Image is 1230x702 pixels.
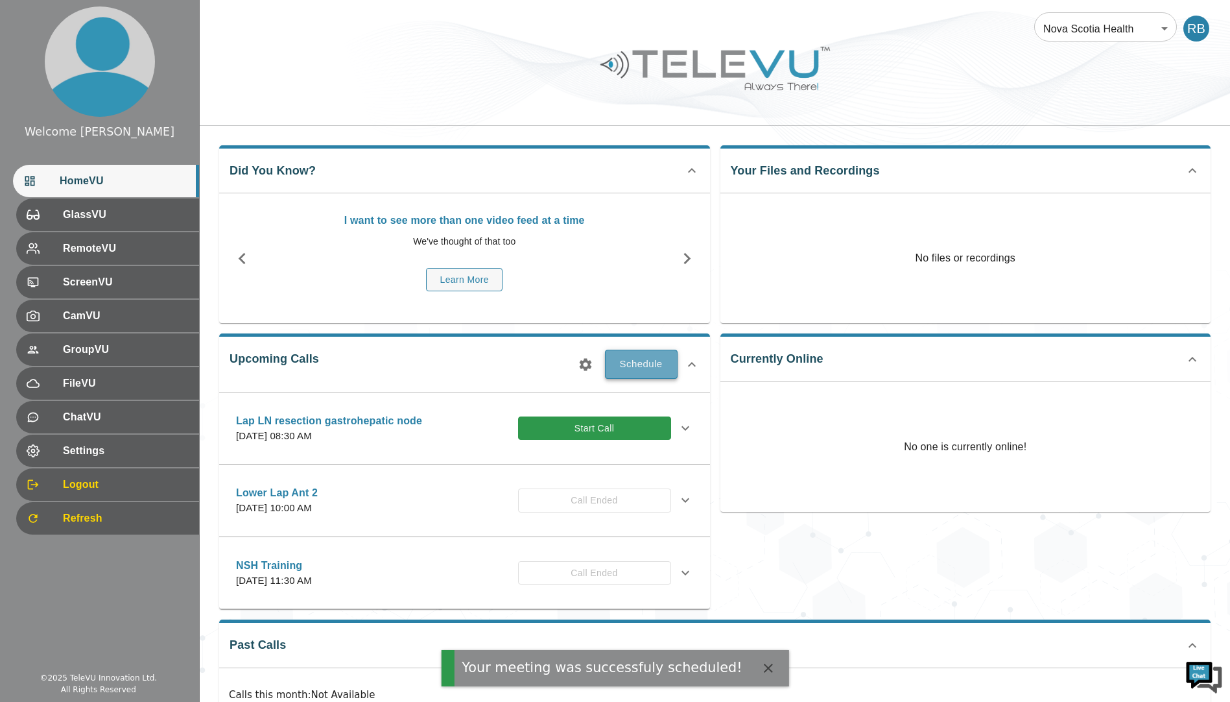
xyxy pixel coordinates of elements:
div: GlassVU [16,199,199,231]
img: profile.png [45,6,155,117]
span: HomeVU [60,173,189,189]
textarea: Type your message and hit 'Enter' [6,354,247,400]
div: Nova Scotia Health [1034,10,1177,47]
div: RemoteVU [16,232,199,265]
div: NSH Training[DATE] 11:30 AMCall Ended [226,550,704,596]
p: Lap LN resection gastrohepatic node [236,413,422,429]
img: Logo [598,42,832,95]
div: FileVU [16,367,199,400]
p: [DATE] 11:30 AM [236,574,312,588]
div: ChatVU [16,401,199,433]
img: d_736959983_company_1615157101543_736959983 [22,60,54,93]
p: No files or recordings [720,193,1211,323]
span: RemoteVU [63,241,189,256]
div: Lower Lap Ant 2[DATE] 10:00 AMCall Ended [226,478,704,524]
div: CamVU [16,300,199,332]
span: FileVU [63,376,189,391]
div: Minimize live chat window [213,6,244,38]
span: GroupVU [63,342,189,357]
div: RB [1183,16,1209,42]
span: CamVU [63,308,189,324]
div: Chat with us now [67,68,218,85]
div: ScreenVU [16,266,199,298]
div: Settings [16,435,199,467]
div: Logout [16,468,199,501]
span: Logout [63,477,189,492]
span: We're online! [75,163,179,295]
img: Chat Widget [1185,657,1224,696]
p: [DATE] 08:30 AM [236,429,422,444]
p: Lower Lap Ant 2 [236,485,318,501]
div: Lap LN resection gastrohepatic node[DATE] 08:30 AMStart Call [226,405,704,452]
p: No one is currently online! [904,382,1026,512]
button: Start Call [518,417,671,441]
div: Welcome [PERSON_NAME] [25,123,174,140]
div: © 2025 TeleVU Innovation Ltd. [40,672,157,684]
span: ChatVU [63,409,189,425]
div: All Rights Reserved [61,684,136,696]
p: NSH Training [236,558,312,574]
span: Settings [63,443,189,459]
div: GroupVU [16,333,199,366]
span: ScreenVU [63,274,189,290]
span: Refresh [63,511,189,526]
button: Schedule [605,350,678,378]
p: We've thought of that too [272,235,657,248]
div: Your meeting was successfuly scheduled! [462,658,742,678]
p: [DATE] 10:00 AM [236,501,318,516]
button: Learn More [426,268,503,292]
div: Refresh [16,502,199,535]
div: HomeVU [13,165,199,197]
p: I want to see more than one video feed at a time [272,213,657,228]
span: GlassVU [63,207,189,223]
